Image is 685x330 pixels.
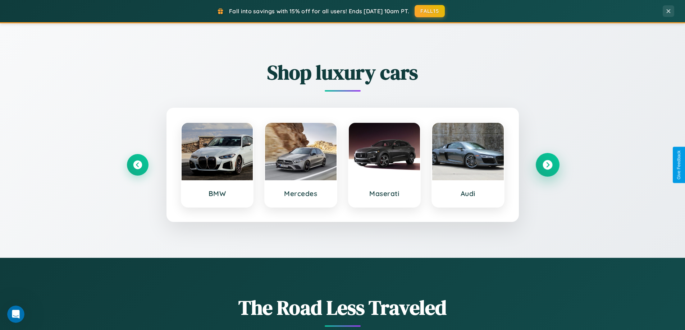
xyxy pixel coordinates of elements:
[415,5,445,17] button: FALL15
[7,306,24,323] iframe: Intercom live chat
[439,189,497,198] h3: Audi
[189,189,246,198] h3: BMW
[127,294,558,321] h1: The Road Less Traveled
[229,8,409,15] span: Fall into savings with 15% off for all users! Ends [DATE] 10am PT.
[356,189,413,198] h3: Maserati
[127,59,558,86] h2: Shop luxury cars
[272,189,329,198] h3: Mercedes
[676,150,681,180] div: Give Feedback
